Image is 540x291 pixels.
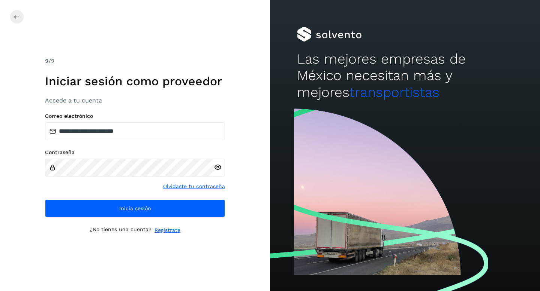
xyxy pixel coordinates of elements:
[154,226,180,234] a: Regístrate
[45,58,48,65] span: 2
[45,74,225,88] h1: Iniciar sesión como proveedor
[45,149,225,156] label: Contraseña
[45,57,225,66] div: /2
[297,51,513,101] h2: Las mejores empresas de México necesitan más y mejores
[90,226,151,234] p: ¿No tienes una cuenta?
[163,183,225,190] a: Olvidaste tu contraseña
[119,206,151,211] span: Inicia sesión
[45,97,225,104] h3: Accede a tu cuenta
[45,199,225,217] button: Inicia sesión
[45,113,225,119] label: Correo electrónico
[349,84,439,100] span: transportistas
